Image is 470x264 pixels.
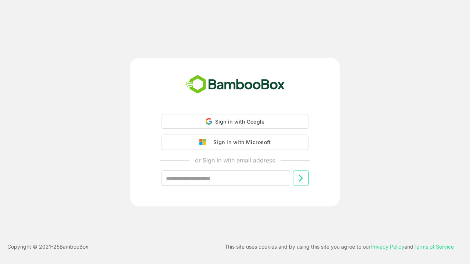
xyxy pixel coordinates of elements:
div: Sign in with Google [162,114,308,129]
a: Privacy Policy [370,243,404,250]
p: or Sign in with email address [195,156,275,165]
a: Terms of Service [413,243,454,250]
img: google [199,139,210,146]
img: bamboobox [181,73,289,97]
p: Copyright © 2021- 25 BambooBox [7,242,88,251]
p: This site uses cookies and by using this site you agree to our and [225,242,454,251]
div: Sign in with Microsoft [210,137,271,147]
button: Sign in with Microsoft [162,135,308,150]
span: Sign in with Google [215,118,265,125]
